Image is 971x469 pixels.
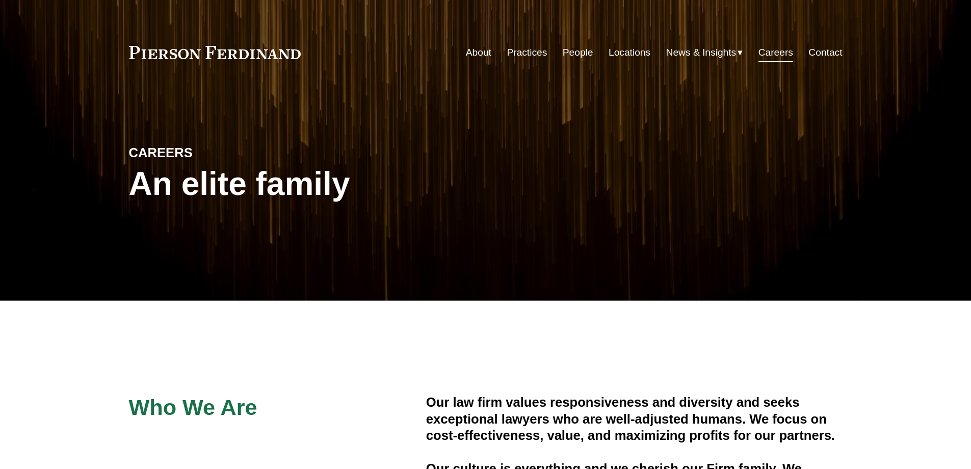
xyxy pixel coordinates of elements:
a: People [563,43,593,62]
span: News & Insights [666,44,737,62]
h4: CAREERS [129,144,307,161]
h4: Our law firm values responsiveness and diversity and seeks exceptional lawyers who are well-adjus... [426,394,843,443]
a: About [466,43,491,62]
span: Who We Are [129,395,257,419]
a: folder dropdown [666,43,743,62]
a: Contact [808,43,842,62]
a: Careers [758,43,793,62]
a: Practices [507,43,547,62]
a: Locations [609,43,650,62]
h1: An elite family [129,165,486,203]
